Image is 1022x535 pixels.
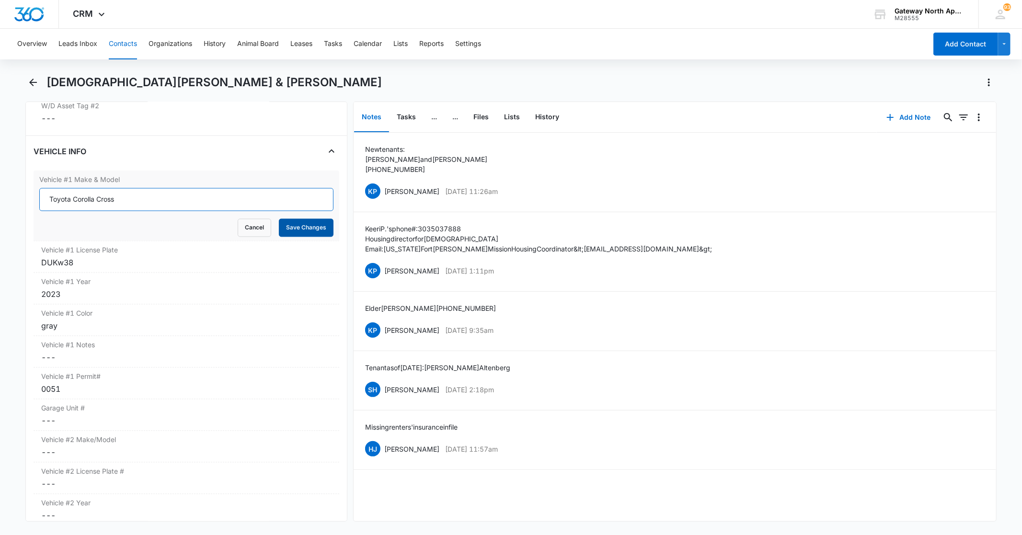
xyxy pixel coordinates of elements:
[73,9,93,19] span: CRM
[237,29,279,59] button: Animal Board
[109,29,137,59] button: Contacts
[445,186,498,196] p: [DATE] 11:26am
[34,431,339,463] div: Vehicle #2 Make/Model---
[324,29,342,59] button: Tasks
[981,75,997,90] button: Actions
[46,75,382,90] h1: [DEMOGRAPHIC_DATA][PERSON_NAME] & [PERSON_NAME]
[384,444,439,454] p: [PERSON_NAME]
[384,266,439,276] p: [PERSON_NAME]
[25,75,40,90] button: Back
[365,322,380,338] span: KP
[1003,3,1011,11] div: notifications count
[41,384,331,395] div: 0051
[895,7,965,15] div: account name
[384,325,439,335] p: [PERSON_NAME]
[971,110,987,125] button: Overflow Menu
[41,113,331,124] dd: ---
[941,110,956,125] button: Search...
[424,102,445,132] button: ...
[956,110,971,125] button: Filters
[895,15,965,22] div: account id
[204,29,226,59] button: History
[58,29,97,59] button: Leads Inbox
[34,336,339,368] div: Vehicle #1 Notes---
[354,102,389,132] button: Notes
[34,97,339,128] div: W/D Asset Tag #2---
[41,447,331,458] dd: ---
[445,325,494,335] p: [DATE] 9:35am
[41,277,331,287] label: Vehicle #1 Year
[41,245,331,255] label: Vehicle #1 License Plate
[1003,3,1011,11] span: 93
[39,174,333,184] label: Vehicle #1 Make & Model
[41,415,331,427] dd: ---
[39,188,333,211] input: Vehicle #1 Make & Model
[466,102,496,132] button: Files
[933,33,998,56] button: Add Contact
[41,289,331,300] div: 2023
[365,144,487,154] p: New tenants:
[365,183,380,199] span: KP
[238,219,271,237] button: Cancel
[393,29,408,59] button: Lists
[445,444,498,454] p: [DATE] 11:57am
[365,244,712,254] p: Email: [US_STATE] Fort [PERSON_NAME] Mission Housing Coordinator &lt;[EMAIL_ADDRESS][DOMAIN_NAME]...
[34,463,339,494] div: Vehicle #2 License Plate #---
[384,186,439,196] p: [PERSON_NAME]
[34,305,339,336] div: Vehicle #1 Colorgray
[41,372,331,382] label: Vehicle #1 Permit#
[365,234,712,244] p: Housing director for [DEMOGRAPHIC_DATA]
[445,385,494,395] p: [DATE] 2:18pm
[41,510,331,522] dd: ---
[877,106,941,129] button: Add Note
[279,219,333,237] button: Save Changes
[34,494,339,526] div: Vehicle #2 Year---
[365,363,510,373] p: Tenant as of [DATE]: [PERSON_NAME] Altenberg
[324,144,339,159] button: Close
[41,320,331,332] div: gray
[41,340,331,350] label: Vehicle #1 Notes
[41,101,331,111] label: W/D Asset Tag #2
[365,224,712,234] p: Keeri P.'s phone #: 303 503 7888
[41,403,331,413] label: Garage Unit #
[455,29,481,59] button: Settings
[149,29,192,59] button: Organizations
[445,266,494,276] p: [DATE] 1:11pm
[365,382,380,397] span: SH
[389,102,424,132] button: Tasks
[34,241,339,273] div: Vehicle #1 License PlateDUKw38
[41,467,331,477] label: Vehicle #2 License Plate #
[41,478,331,490] dd: ---
[365,164,487,174] p: [PHONE_NUMBER]
[17,29,47,59] button: Overview
[496,102,528,132] button: Lists
[528,102,567,132] button: History
[384,385,439,395] p: [PERSON_NAME]
[34,399,339,431] div: Garage Unit #---
[445,102,466,132] button: ...
[365,422,458,432] p: Missing renters' insurance in file
[354,29,382,59] button: Calendar
[41,498,331,508] label: Vehicle #2 Year
[41,257,331,269] div: DUKw38
[41,435,331,445] label: Vehicle #2 Make/Model
[365,441,380,456] span: HJ
[34,146,86,157] h4: VEHICLE INFO
[419,29,444,59] button: Reports
[41,352,331,364] dd: ---
[34,273,339,305] div: Vehicle #1 Year2023
[41,308,331,319] label: Vehicle #1 Color
[34,368,339,399] div: Vehicle #1 Permit#0051
[365,154,487,164] p: [PERSON_NAME] and [PERSON_NAME]
[290,29,312,59] button: Leases
[365,263,380,278] span: KP
[365,303,496,313] p: Elder [PERSON_NAME] [PHONE_NUMBER]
